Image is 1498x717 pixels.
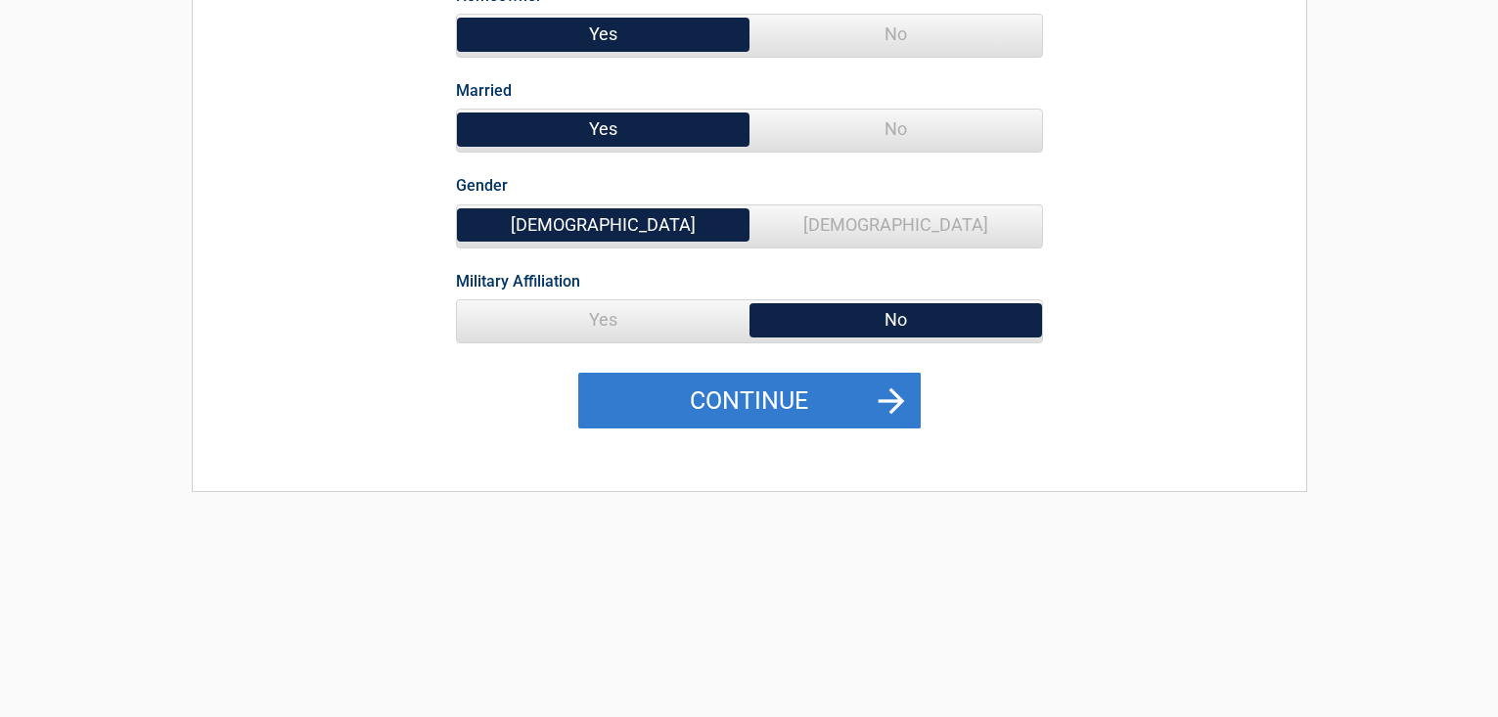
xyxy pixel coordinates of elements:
[457,205,749,245] span: [DEMOGRAPHIC_DATA]
[456,77,512,104] label: Married
[749,15,1042,54] span: No
[457,110,749,149] span: Yes
[456,268,580,294] label: Military Affiliation
[749,110,1042,149] span: No
[457,15,749,54] span: Yes
[749,205,1042,245] span: [DEMOGRAPHIC_DATA]
[749,300,1042,339] span: No
[578,373,921,429] button: Continue
[457,300,749,339] span: Yes
[456,172,508,199] label: Gender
